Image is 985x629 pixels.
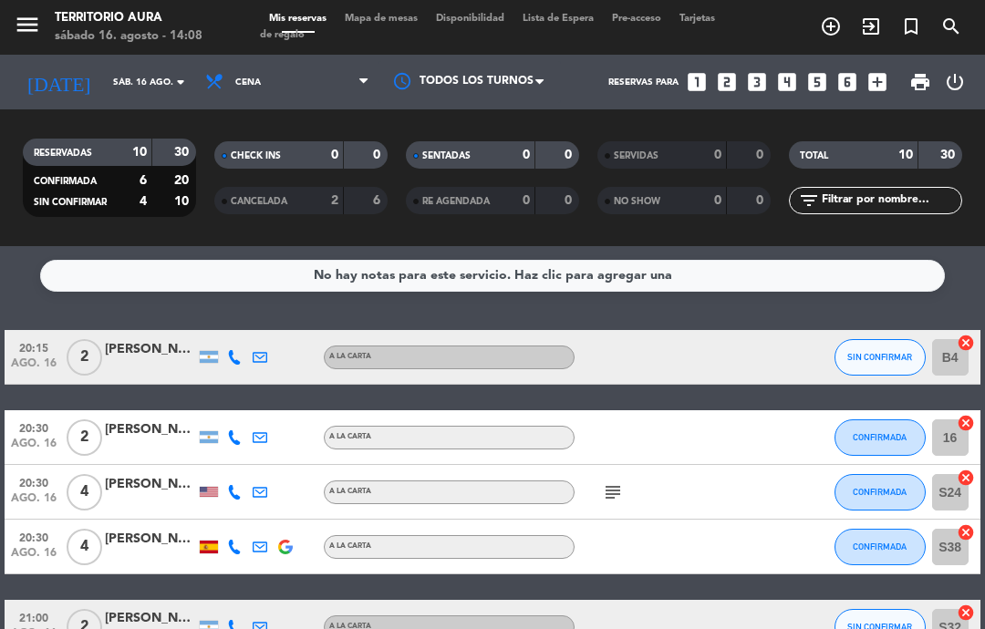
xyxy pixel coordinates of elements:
span: 2 [67,339,102,376]
i: cancel [957,523,975,541]
strong: 30 [940,149,959,161]
i: add_circle_outline [820,15,842,37]
i: looks_3 [745,70,769,94]
span: RESERVADAS [34,149,92,158]
span: A LA CARTA [329,353,371,360]
span: Reserva especial [891,11,931,42]
i: power_settings_new [944,71,966,93]
span: ago. 16 [11,357,57,378]
i: looks_4 [775,70,799,94]
strong: 0 [756,194,767,207]
span: 2 [67,419,102,456]
strong: 20 [174,174,192,187]
span: CONFIRMADA [34,177,97,186]
button: CONFIRMADA [835,529,926,565]
i: filter_list [798,190,820,211]
span: 21:00 [11,606,57,627]
span: NO SHOW [614,197,660,206]
i: subject [602,481,624,503]
strong: 0 [565,194,575,207]
strong: 2 [331,194,338,207]
span: TOTAL [800,151,828,160]
div: LOG OUT [938,55,971,109]
button: CONFIRMADA [835,474,926,510]
span: RE AGENDADA [422,197,490,206]
strong: 10 [132,146,147,159]
span: A LA CARTA [329,433,371,440]
i: cancel [957,334,975,352]
input: Filtrar por nombre... [820,191,961,211]
i: menu [14,11,41,38]
span: 20:15 [11,336,57,357]
span: A LA CARTA [329,542,371,550]
strong: 6 [140,174,147,187]
span: 20:30 [11,526,57,547]
div: No hay notas para este servicio. Haz clic para agregar una [314,265,672,286]
i: turned_in_not [900,15,922,37]
i: cancel [957,469,975,487]
i: cancel [957,603,975,622]
span: ago. 16 [11,547,57,568]
span: BUSCAR [931,11,971,42]
span: 20:30 [11,417,57,438]
strong: 0 [714,194,721,207]
span: ago. 16 [11,438,57,459]
i: search [940,15,962,37]
strong: 6 [373,194,384,207]
span: Lista de Espera [513,14,603,24]
strong: 4 [140,195,147,208]
span: CHECK INS [231,151,281,160]
strong: 10 [898,149,913,161]
div: sábado 16. agosto - 14:08 [55,27,202,46]
strong: 0 [756,149,767,161]
i: exit_to_app [860,15,882,37]
div: [PERSON_NAME] [105,474,196,495]
strong: 0 [714,149,721,161]
span: Mapa de mesas [336,14,427,24]
span: RESERVAR MESA [811,11,851,42]
div: TERRITORIO AURA [55,9,202,27]
button: menu [14,11,41,45]
strong: 30 [174,146,192,159]
img: google-logo.png [278,540,293,554]
span: WALK IN [851,11,891,42]
span: SIN CONFIRMAR [34,198,107,207]
i: looks_one [685,70,709,94]
strong: 0 [565,149,575,161]
span: CONFIRMADA [853,541,907,552]
i: looks_two [715,70,739,94]
i: arrow_drop_down [170,71,192,93]
span: CONFIRMADA [853,432,907,442]
strong: 0 [523,194,530,207]
span: Reservas para [608,77,679,88]
button: SIN CONFIRMAR [835,339,926,376]
span: 20:30 [11,471,57,492]
span: Pre-acceso [603,14,670,24]
span: print [909,71,931,93]
i: cancel [957,414,975,432]
span: Mis reservas [260,14,336,24]
span: 4 [67,474,102,510]
i: looks_5 [805,70,829,94]
i: add_box [866,70,889,94]
strong: 0 [523,149,530,161]
div: [PERSON_NAME] [105,529,196,550]
span: CANCELADA [231,197,287,206]
strong: 0 [331,149,338,161]
span: Disponibilidad [427,14,513,24]
span: A LA CARTA [329,488,371,495]
span: SENTADAS [422,151,471,160]
div: [PERSON_NAME] [105,608,196,629]
button: CONFIRMADA [835,419,926,456]
div: [PERSON_NAME] [105,339,196,360]
div: [PERSON_NAME] [105,419,196,440]
strong: 10 [174,195,192,208]
i: [DATE] [14,63,104,101]
strong: 0 [373,149,384,161]
span: SERVIDAS [614,151,658,160]
span: 4 [67,529,102,565]
span: ago. 16 [11,492,57,513]
span: CONFIRMADA [853,487,907,497]
span: SIN CONFIRMAR [847,352,912,362]
i: looks_6 [835,70,859,94]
